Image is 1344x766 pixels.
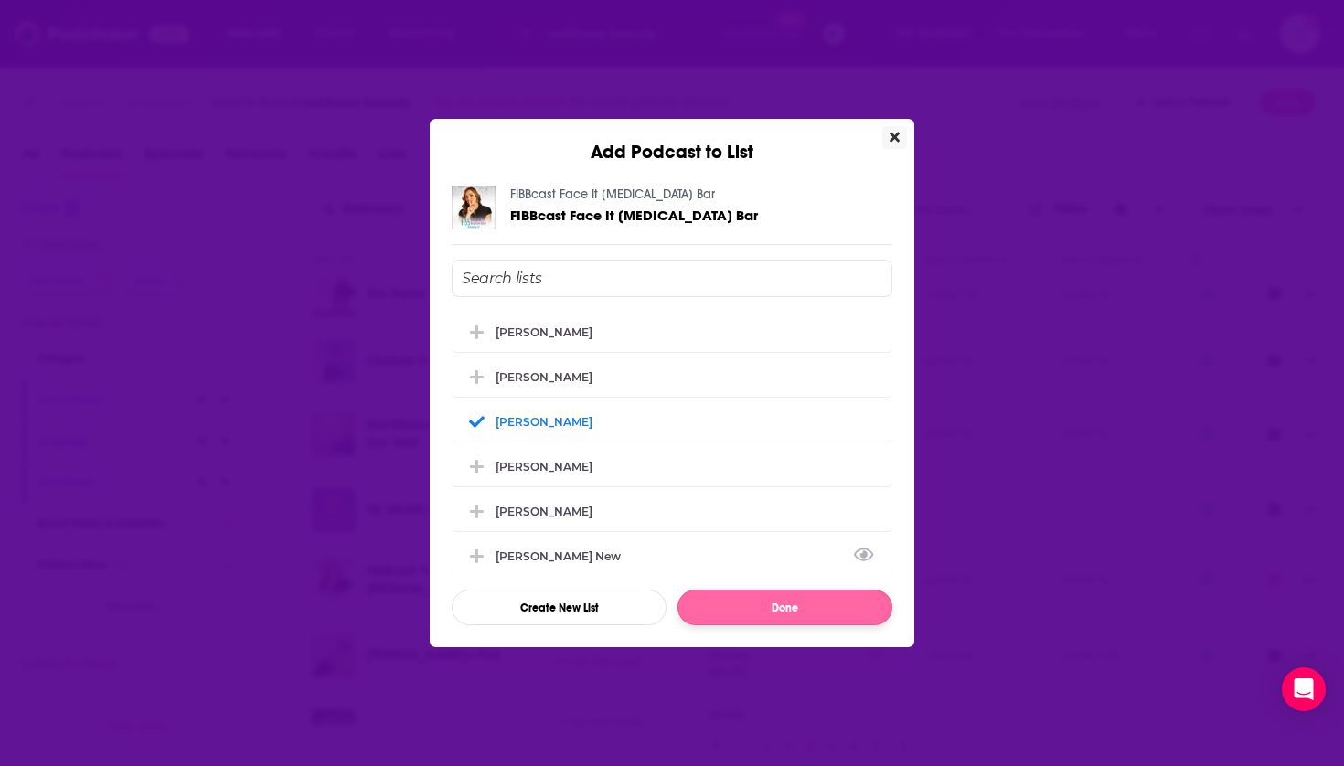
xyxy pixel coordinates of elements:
[452,260,892,625] div: Add Podcast To List
[496,325,592,339] div: [PERSON_NAME]
[452,536,892,576] div: Steve Orrin New
[452,356,892,397] div: Jason Costain
[452,401,892,442] div: Thomas Smith
[677,590,892,625] button: Done
[882,126,907,149] button: Close
[452,446,892,486] div: Deborah Cribbs
[496,460,592,473] div: [PERSON_NAME]
[510,207,758,224] span: FIBBcast Face It [MEDICAL_DATA] Bar
[452,491,892,531] div: Maureen Falvey
[452,590,667,625] button: Create New List
[496,370,592,384] div: [PERSON_NAME]
[452,312,892,352] div: Curt Moore
[496,505,592,518] div: [PERSON_NAME]
[621,559,632,561] button: View Link
[452,186,496,229] img: FIBBcast Face It Botox Bar
[496,549,632,563] div: [PERSON_NAME] New
[510,207,758,223] a: FIBBcast Face It Botox Bar
[1282,667,1326,711] div: Open Intercom Messenger
[496,415,592,429] div: [PERSON_NAME]
[510,186,715,202] a: FIBBcast Face It Botox Bar
[430,119,914,164] div: Add Podcast to List
[452,260,892,297] input: Search lists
